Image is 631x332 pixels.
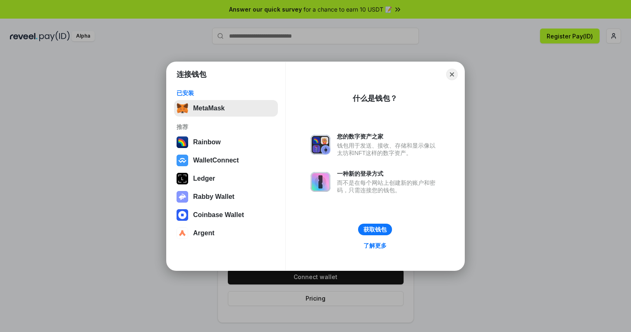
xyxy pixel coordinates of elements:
img: svg+xml,%3Csvg%20xmlns%3D%22http%3A%2F%2Fwww.w3.org%2F2000%2Fsvg%22%20width%3D%2228%22%20height%3... [177,173,188,184]
img: svg+xml,%3Csvg%20xmlns%3D%22http%3A%2F%2Fwww.w3.org%2F2000%2Fsvg%22%20fill%3D%22none%22%20viewBox... [177,191,188,203]
h1: 连接钱包 [177,69,206,79]
div: WalletConnect [193,157,239,164]
div: 了解更多 [363,242,387,249]
img: svg+xml,%3Csvg%20width%3D%2228%22%20height%3D%2228%22%20viewBox%3D%220%200%2028%2028%22%20fill%3D... [177,227,188,239]
div: 什么是钱包？ [353,93,397,103]
img: svg+xml,%3Csvg%20width%3D%22120%22%20height%3D%22120%22%20viewBox%3D%220%200%20120%20120%22%20fil... [177,136,188,148]
img: svg+xml,%3Csvg%20xmlns%3D%22http%3A%2F%2Fwww.w3.org%2F2000%2Fsvg%22%20fill%3D%22none%22%20viewBox... [311,172,330,192]
div: 已安装 [177,89,275,97]
button: Rainbow [174,134,278,150]
div: 而不是在每个网站上创建新的账户和密码，只需连接您的钱包。 [337,179,440,194]
img: svg+xml,%3Csvg%20xmlns%3D%22http%3A%2F%2Fwww.w3.org%2F2000%2Fsvg%22%20fill%3D%22none%22%20viewBox... [311,135,330,155]
button: Argent [174,225,278,241]
div: 您的数字资产之家 [337,133,440,140]
div: Argent [193,229,215,237]
img: svg+xml,%3Csvg%20width%3D%2228%22%20height%3D%2228%22%20viewBox%3D%220%200%2028%2028%22%20fill%3D... [177,155,188,166]
div: 推荐 [177,123,275,131]
a: 了解更多 [359,240,392,251]
div: 获取钱包 [363,226,387,233]
button: Close [446,69,458,80]
div: Ledger [193,175,215,182]
button: 获取钱包 [358,224,392,235]
button: Coinbase Wallet [174,207,278,223]
div: MetaMask [193,105,225,112]
div: Coinbase Wallet [193,211,244,219]
button: Rabby Wallet [174,189,278,205]
img: svg+xml,%3Csvg%20fill%3D%22none%22%20height%3D%2233%22%20viewBox%3D%220%200%2035%2033%22%20width%... [177,103,188,114]
div: Rainbow [193,139,221,146]
button: MetaMask [174,100,278,117]
img: svg+xml,%3Csvg%20width%3D%2228%22%20height%3D%2228%22%20viewBox%3D%220%200%2028%2028%22%20fill%3D... [177,209,188,221]
div: Rabby Wallet [193,193,234,201]
div: 一种新的登录方式 [337,170,440,177]
button: WalletConnect [174,152,278,169]
button: Ledger [174,170,278,187]
div: 钱包用于发送、接收、存储和显示像以太坊和NFT这样的数字资产。 [337,142,440,157]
